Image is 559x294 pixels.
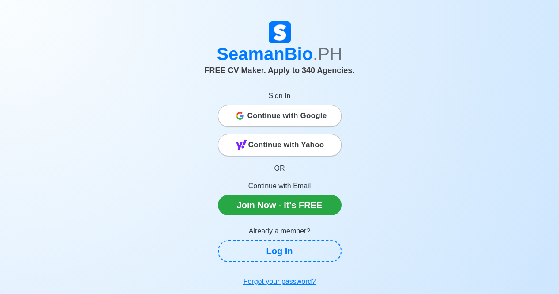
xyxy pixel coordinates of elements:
[205,66,355,75] span: FREE CV Maker. Apply to 340 Agencies.
[313,44,342,64] span: .PH
[247,107,327,125] span: Continue with Google
[248,136,324,154] span: Continue with Yahoo
[218,195,342,215] a: Join Now - It's FREE
[218,163,342,174] p: OR
[218,91,342,101] p: Sign In
[34,43,525,65] h1: SeamanBio
[218,134,342,156] button: Continue with Yahoo
[218,273,342,290] a: Forgot your password?
[243,278,316,285] u: Forgot your password?
[269,21,291,43] img: Logo
[218,181,342,191] p: Continue with Email
[218,226,342,237] p: Already a member?
[218,105,342,127] button: Continue with Google
[218,240,342,262] a: Log In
